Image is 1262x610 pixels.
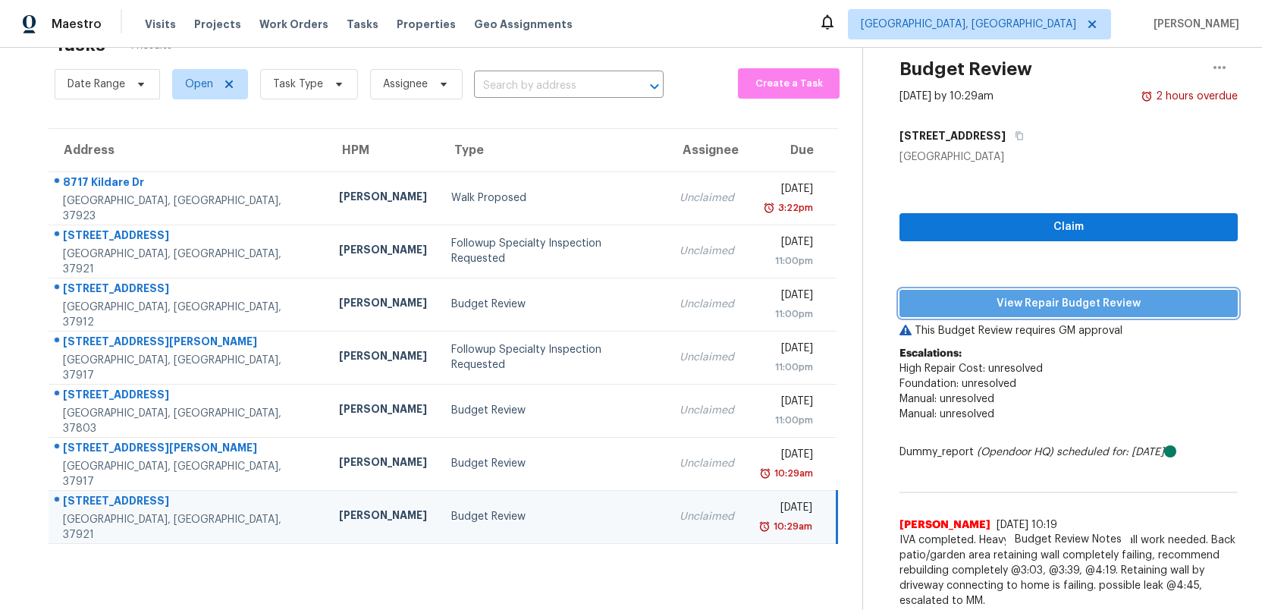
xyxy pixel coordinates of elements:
div: Budget Review [451,509,655,524]
span: [PERSON_NAME] [899,517,990,533]
div: [STREET_ADDRESS] [63,281,315,300]
span: Maestro [52,17,102,32]
button: View Repair Budget Review [899,290,1238,318]
span: View Repair Budget Review [912,294,1226,313]
div: [STREET_ADDRESS][PERSON_NAME] [63,334,315,353]
span: Properties [397,17,456,32]
span: Open [185,77,213,92]
div: [DATE] by 10:29am [899,89,994,104]
th: HPM [327,129,439,171]
th: Due [746,129,837,171]
div: [PERSON_NAME] [339,295,427,314]
div: [GEOGRAPHIC_DATA], [GEOGRAPHIC_DATA], 37921 [63,247,315,277]
div: [STREET_ADDRESS] [63,387,315,406]
span: High Repair Cost: unresolved [899,363,1043,374]
b: Escalations: [899,348,962,359]
div: Walk Proposed [451,190,655,206]
i: (Opendoor HQ) [977,447,1053,457]
span: Tasks [347,19,378,30]
span: Projects [194,17,241,32]
div: Unclaimed [680,509,734,524]
span: IVA completed. Heavy foundation/retaining wall work needed. Back patio/garden area retaining wall... [899,533,1238,608]
span: Visits [145,17,176,32]
div: [DATE] [758,288,813,307]
div: [GEOGRAPHIC_DATA], [GEOGRAPHIC_DATA], 37803 [63,406,315,436]
div: [DATE] [758,500,812,519]
div: Budget Review [451,403,655,418]
span: Manual: unresolved [899,394,994,404]
button: Create a Task [738,68,839,99]
img: Overdue Alarm Icon [759,466,771,481]
div: [GEOGRAPHIC_DATA], [GEOGRAPHIC_DATA], 37917 [63,459,315,489]
div: Unclaimed [680,297,734,312]
span: Manual: unresolved [899,409,994,420]
img: Overdue Alarm Icon [758,519,771,534]
div: 3:22pm [775,200,813,215]
div: 2 hours overdue [1153,89,1238,104]
h2: Budget Review [899,61,1032,77]
div: Followup Specialty Inspection Requested [451,236,655,266]
th: Assignee [667,129,746,171]
input: Search by address [474,74,621,98]
div: 11:00pm [758,360,813,375]
div: [PERSON_NAME] [339,454,427,473]
div: [PERSON_NAME] [339,348,427,367]
div: 11:00pm [758,253,813,269]
div: [GEOGRAPHIC_DATA], [GEOGRAPHIC_DATA], 37912 [63,300,315,330]
i: scheduled for: [DATE] [1056,447,1164,457]
div: [STREET_ADDRESS] [63,493,315,512]
div: Unclaimed [680,456,734,471]
div: [STREET_ADDRESS][PERSON_NAME] [63,440,315,459]
div: 11:00pm [758,307,813,322]
span: Claim [912,218,1226,237]
span: Assignee [383,77,428,92]
h2: Tasks [55,37,105,52]
span: Create a Task [746,75,831,93]
div: 8717 Kildare Dr [63,175,315,193]
button: Copy Address [1006,122,1026,149]
div: Budget Review [451,456,655,471]
div: 11:00pm [758,413,813,428]
span: Budget Review Notes [1006,532,1131,547]
div: [DATE] [758,181,813,200]
div: [PERSON_NAME] [339,508,427,527]
p: This Budget Review requires GM approval [899,323,1238,338]
span: Task Type [273,77,323,92]
div: Dummy_report [899,445,1238,460]
div: [PERSON_NAME] [339,189,427,208]
h5: [STREET_ADDRESS] [899,128,1006,143]
div: [DATE] [758,394,813,413]
div: Unclaimed [680,190,734,206]
div: [DATE] [758,341,813,360]
span: Date Range [67,77,125,92]
div: Budget Review [451,297,655,312]
div: [GEOGRAPHIC_DATA], [GEOGRAPHIC_DATA], 37921 [63,512,315,542]
th: Address [49,129,327,171]
div: [DATE] [758,234,813,253]
div: [STREET_ADDRESS] [63,228,315,247]
div: [DATE] [758,447,813,466]
div: Unclaimed [680,403,734,418]
div: [GEOGRAPHIC_DATA] [899,149,1238,165]
button: Open [644,76,665,97]
div: [GEOGRAPHIC_DATA], [GEOGRAPHIC_DATA], 37923 [63,193,315,224]
button: Claim [899,213,1238,241]
div: [GEOGRAPHIC_DATA], [GEOGRAPHIC_DATA], 37917 [63,353,315,383]
div: 10:29am [771,466,813,481]
span: Work Orders [259,17,328,32]
span: [GEOGRAPHIC_DATA], [GEOGRAPHIC_DATA] [861,17,1076,32]
div: 10:29am [771,519,812,534]
div: Followup Specialty Inspection Requested [451,342,655,373]
span: [PERSON_NAME] [1147,17,1239,32]
div: [PERSON_NAME] [339,242,427,261]
div: [PERSON_NAME] [339,401,427,420]
div: Unclaimed [680,244,734,259]
img: Overdue Alarm Icon [1141,89,1153,104]
th: Type [439,129,667,171]
span: Geo Assignments [474,17,573,32]
span: [DATE] 10:19 [997,520,1057,530]
img: Overdue Alarm Icon [763,200,775,215]
span: Foundation: unresolved [899,379,1016,389]
div: Unclaimed [680,350,734,365]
